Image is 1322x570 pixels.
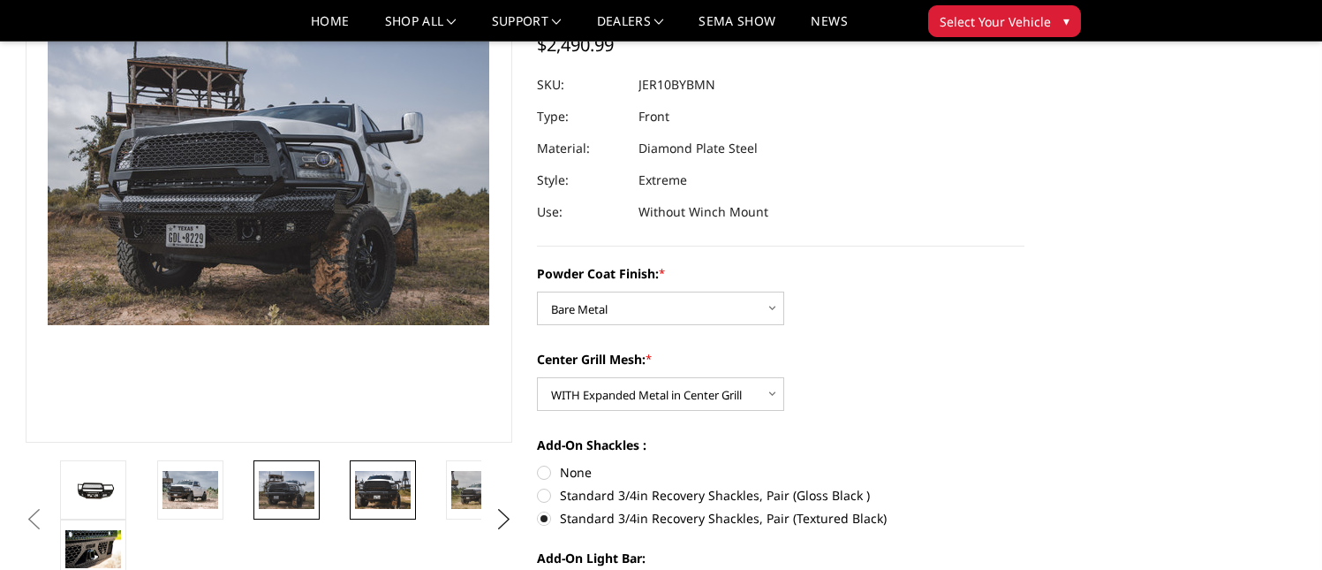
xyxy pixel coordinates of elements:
[259,471,314,508] img: 2010-2018 Ram 2500-3500 - FT Series - Extreme Front Bumper
[928,5,1081,37] button: Select Your Vehicle
[1063,11,1069,30] span: ▾
[537,133,625,164] dt: Material:
[537,264,1024,283] label: Powder Coat Finish:
[537,436,1024,454] label: Add-On Shackles :
[537,101,625,133] dt: Type:
[638,133,758,164] dd: Diamond Plate Steel
[699,15,775,41] a: SEMA Show
[537,463,1024,482] label: None
[65,477,121,502] img: 2010-2018 Ram 2500-3500 - FT Series - Extreme Front Bumper
[638,69,715,101] dd: JER10BYBMN
[638,196,768,228] dd: Without Winch Mount
[537,164,625,196] dt: Style:
[638,164,687,196] dd: Extreme
[311,15,349,41] a: Home
[537,33,614,57] span: $2,490.99
[537,350,1024,369] label: Center Grill Mesh:
[811,15,847,41] a: News
[537,509,1024,528] label: Standard 3/4in Recovery Shackles, Pair (Textured Black)
[597,15,664,41] a: Dealers
[537,549,1024,567] label: Add-On Light Bar:
[638,101,669,133] dd: Front
[492,15,562,41] a: Support
[490,506,517,533] button: Next
[162,471,218,508] img: 2010-2018 Ram 2500-3500 - FT Series - Extreme Front Bumper
[21,506,48,533] button: Previous
[355,471,411,508] img: 2010-2018 Ram 2500-3500 - FT Series - Extreme Front Bumper
[65,530,121,567] img: 2010-2018 Ram 2500-3500 - FT Series - Extreme Front Bumper
[940,12,1051,31] span: Select Your Vehicle
[537,69,625,101] dt: SKU:
[451,471,507,508] img: 2010-2018 Ram 2500-3500 - FT Series - Extreme Front Bumper
[385,15,457,41] a: shop all
[537,486,1024,505] label: Standard 3/4in Recovery Shackles, Pair (Gloss Black )
[537,196,625,228] dt: Use:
